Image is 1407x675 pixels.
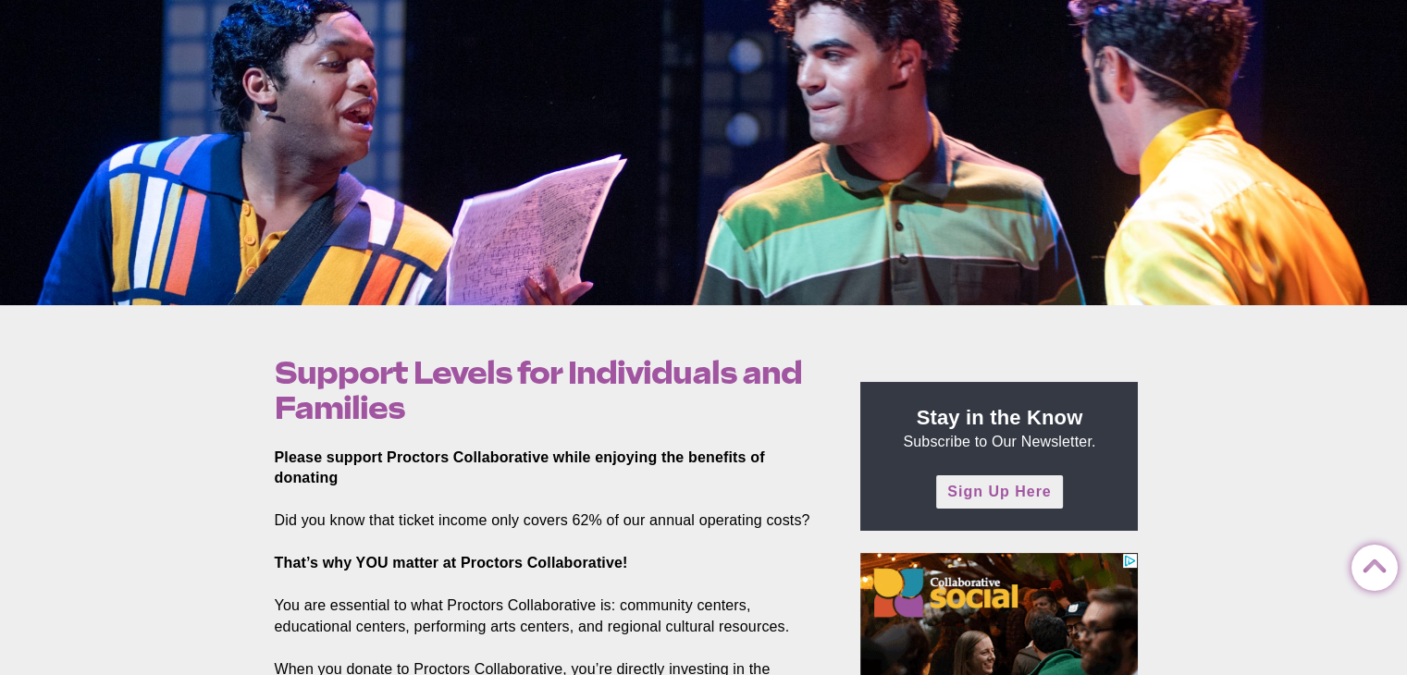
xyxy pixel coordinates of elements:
[275,555,628,571] strong: That’s why YOU matter at Proctors Collaborative!
[1351,546,1388,583] a: Back to Top
[936,475,1062,508] a: Sign Up Here
[275,595,819,636] p: You are essential to what Proctors Collaborative is: community centers, educational centers, perf...
[275,510,819,531] p: Did you know that ticket income only covers 62% of our annual operating costs?
[275,449,765,485] strong: Please support Proctors Collaborative while enjoying the benefits of donating
[917,406,1083,429] strong: Stay in the Know
[275,355,819,425] h1: Support Levels for Individuals and Families
[882,404,1116,452] p: Subscribe to Our Newsletter.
